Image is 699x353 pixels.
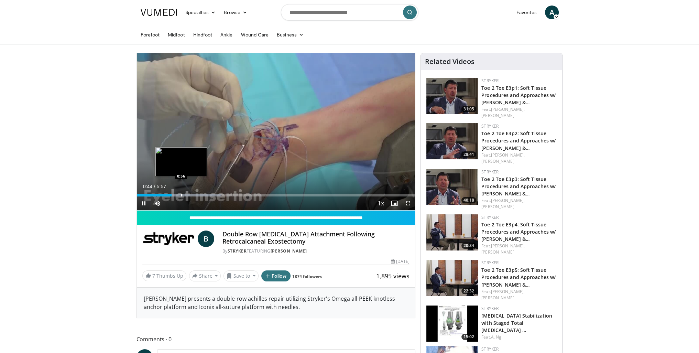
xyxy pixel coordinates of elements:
a: Stryker [481,306,499,311]
a: Stryker [481,346,499,352]
span: 28:41 [461,151,476,158]
img: 88654d28-53f6-4a8b-9f57-d4a1a6effd11.150x105_q85_crop-smart_upscale.jpg [426,260,478,296]
button: Pause [137,196,151,210]
a: Stryker [481,169,499,175]
div: Feat. [481,152,557,164]
span: Comments 0 [136,335,416,344]
img: 5a24c186-d7fd-471e-9a81-cffed9b91a88.150x105_q85_crop-smart_upscale.jpg [426,78,478,114]
div: Feat. [481,106,557,119]
span: 20:34 [461,243,476,249]
span: 7 [152,272,155,279]
a: Business [273,28,308,42]
span: 40:18 [461,197,476,203]
a: [PERSON_NAME], [491,243,525,249]
a: 40:18 [426,169,478,205]
span: 1,895 views [376,272,409,280]
span: 15:02 [461,334,476,340]
a: [PERSON_NAME] [481,158,514,164]
a: Stryker [481,214,499,220]
a: A. Ng [491,334,502,340]
a: [PERSON_NAME] [271,248,307,254]
button: Save to [223,270,259,281]
a: [PERSON_NAME], [491,197,525,203]
img: Stryker [142,231,195,247]
button: Mute [151,196,164,210]
a: Toe 2 Toe E3p1: Soft Tissue Procedures and Approaches w/ [PERSON_NAME] &… [481,85,556,106]
a: [PERSON_NAME] [481,204,514,210]
a: [PERSON_NAME] [481,295,514,301]
a: Stryker [228,248,247,254]
img: 4f68ead0-413b-4e2a-8920-13fd80c2d468.150x105_q85_crop-smart_upscale.jpg [426,306,478,342]
a: Stryker [481,260,499,266]
button: Share [189,270,221,281]
a: 28:41 [426,123,478,159]
a: Ankle [216,28,237,42]
a: B [198,231,214,247]
video-js: Video Player [137,53,415,211]
a: Toe 2 Toe E3p3: Soft Tissue Procedures and Approaches w/ [PERSON_NAME] &… [481,176,556,197]
div: [PERSON_NAME] presents a double-row achilles repair utilizing Stryker's Omega all-PEEK knotless a... [137,288,415,318]
div: Feat. [481,243,557,255]
a: Forefoot [136,28,164,42]
a: Favorites [512,6,541,19]
a: A [545,6,559,19]
button: Playback Rate [374,196,387,210]
span: / [154,184,155,189]
div: Feat. [481,334,557,340]
a: Toe 2 Toe E3p5: Soft Tissue Procedures and Approaches w/ [PERSON_NAME] &… [481,267,556,288]
a: Stryker [481,78,499,84]
img: 42cec133-4c10-4aac-b10b-ca9e8ff2a38f.150x105_q85_crop-smart_upscale.jpg [426,123,478,159]
a: 7 Thumbs Up [142,270,186,281]
a: [PERSON_NAME], [491,289,525,295]
a: 20:34 [426,214,478,250]
a: 1874 followers [292,274,322,279]
span: 22:32 [461,288,476,294]
input: Search topics, interventions [281,4,418,21]
a: [MEDICAL_DATA] Stabilization with Staged Total [MEDICAL_DATA] … [481,312,552,333]
a: Specialties [181,6,220,19]
a: Wound Care [237,28,273,42]
div: Feat. [481,197,557,210]
h4: Double Row [MEDICAL_DATA] Attachment Following Retrocalcaneal Exostectomy [222,231,409,245]
div: By FEATURING [222,248,409,254]
a: Midfoot [164,28,189,42]
a: Stryker [481,123,499,129]
a: Toe 2 Toe E3p4: Soft Tissue Procedures and Approaches w/ [PERSON_NAME] &… [481,221,556,242]
a: 15:02 [426,306,478,342]
a: Toe 2 Toe E3p2: Soft Tissue Procedures and Approaches w/ [PERSON_NAME] &… [481,130,556,151]
a: Browse [220,6,251,19]
a: [PERSON_NAME] [481,249,514,255]
a: [PERSON_NAME], [491,152,525,158]
button: Enable picture-in-picture mode [387,196,401,210]
h4: Related Videos [425,57,474,66]
button: Fullscreen [401,196,415,210]
div: Progress Bar [137,194,415,196]
img: image.jpeg [155,147,207,176]
a: Hindfoot [189,28,217,42]
img: VuMedi Logo [141,9,177,16]
a: [PERSON_NAME] [481,113,514,118]
button: Follow [261,270,291,281]
img: c666e18c-5948-42bb-87b8-0687c898742b.150x105_q85_crop-smart_upscale.jpg [426,214,478,250]
a: 31:05 [426,78,478,114]
div: Feat. [481,289,557,301]
img: ff7741fe-de8d-4c97-8847-d5564e318ff5.150x105_q85_crop-smart_upscale.jpg [426,169,478,205]
span: 0:44 [143,184,152,189]
a: 22:32 [426,260,478,296]
span: 5:57 [157,184,166,189]
a: [PERSON_NAME], [491,106,525,112]
span: 31:05 [461,106,476,112]
div: [DATE] [391,258,409,265]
